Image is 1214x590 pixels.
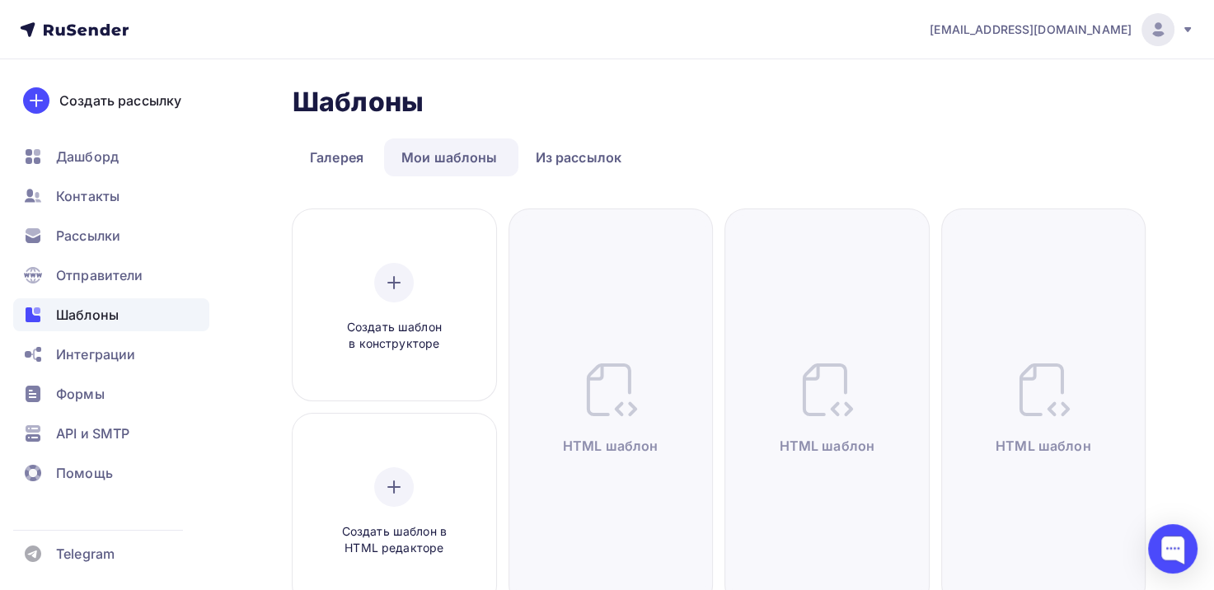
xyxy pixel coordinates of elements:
[384,138,515,176] a: Мои шаблоны
[316,523,472,557] span: Создать шаблон в HTML редакторе
[56,147,119,166] span: Дашборд
[56,424,129,443] span: API и SMTP
[56,463,113,483] span: Помощь
[293,138,381,176] a: Галерея
[316,319,472,353] span: Создать шаблон в конструкторе
[13,140,209,173] a: Дашборд
[930,13,1194,46] a: [EMAIL_ADDRESS][DOMAIN_NAME]
[13,298,209,331] a: Шаблоны
[56,344,135,364] span: Интеграции
[13,377,209,410] a: Формы
[13,259,209,292] a: Отправители
[13,219,209,252] a: Рассылки
[293,86,424,119] h2: Шаблоны
[56,226,120,246] span: Рассылки
[59,91,181,110] div: Создать рассылку
[56,305,119,325] span: Шаблоны
[56,544,115,564] span: Telegram
[56,186,120,206] span: Контакты
[13,180,209,213] a: Контакты
[56,384,105,404] span: Формы
[56,265,143,285] span: Отправители
[930,21,1132,38] span: [EMAIL_ADDRESS][DOMAIN_NAME]
[518,138,640,176] a: Из рассылок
